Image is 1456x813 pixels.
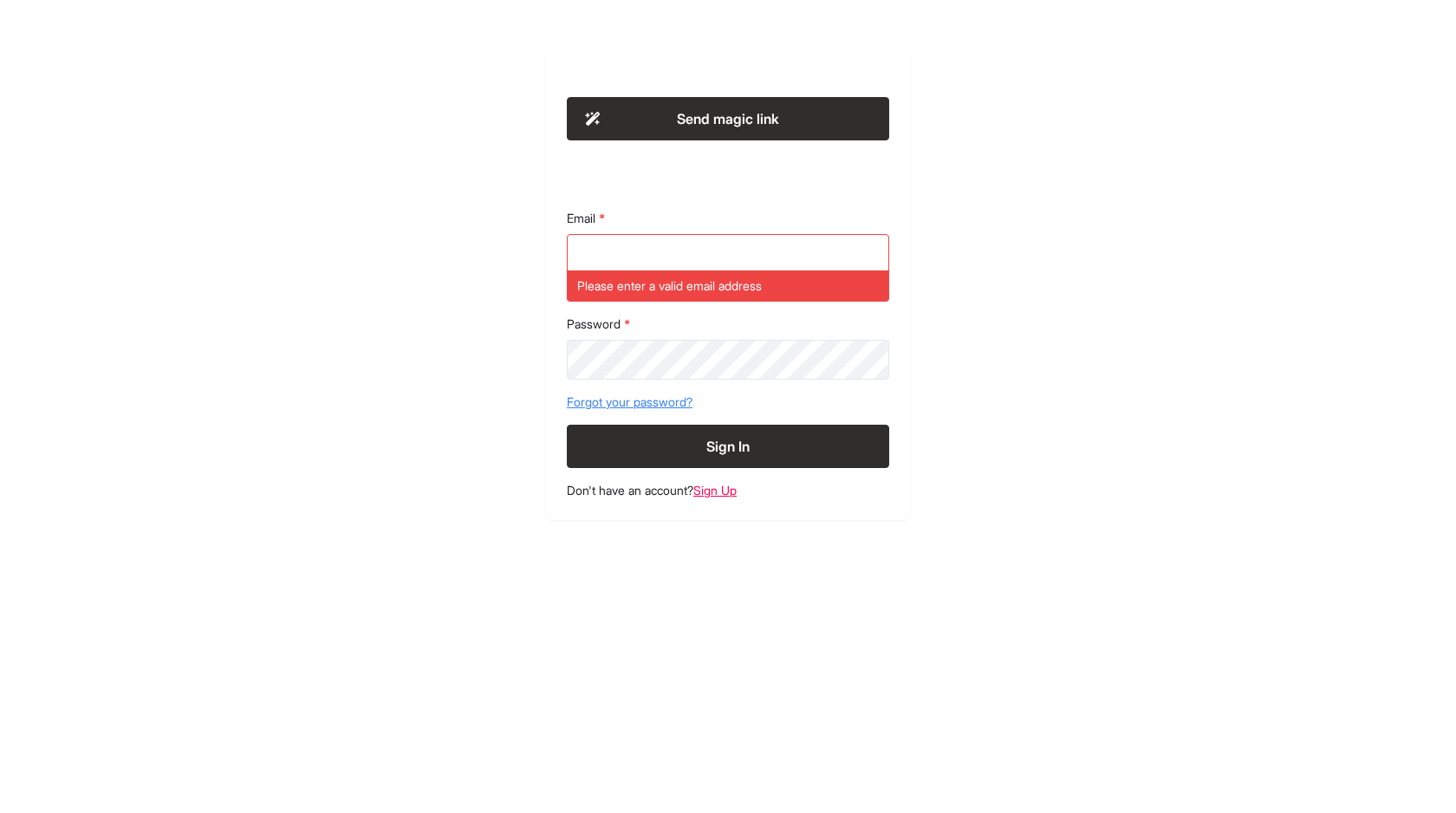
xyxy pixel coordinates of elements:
[567,393,889,411] a: Forgot your password?
[567,425,889,468] button: Sign In
[567,97,889,140] button: Send magic link
[693,483,737,498] a: Sign Up
[567,482,889,499] footer: Don't have an account?
[567,315,889,333] label: Password
[567,270,889,302] div: Please enter a valid email address
[567,210,889,227] label: Email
